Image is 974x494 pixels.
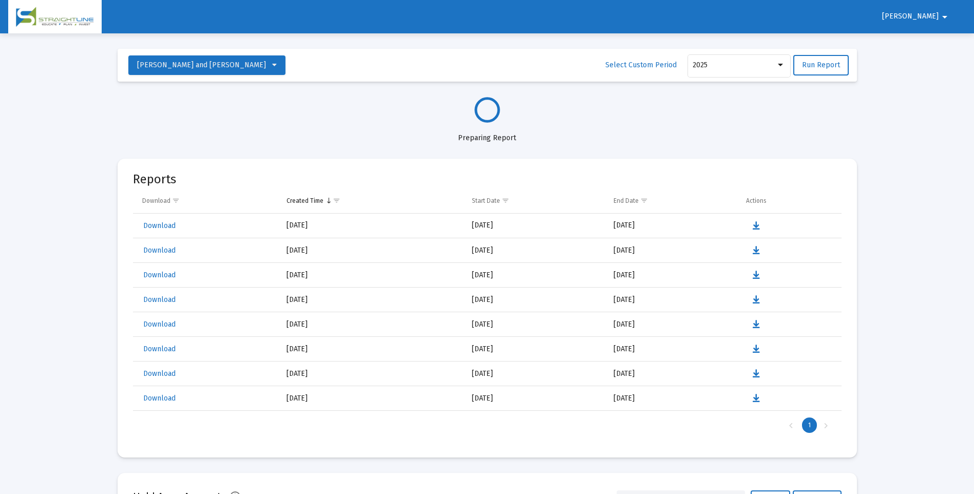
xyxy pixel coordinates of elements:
[465,288,606,312] td: [DATE]
[133,188,280,213] td: Column Download
[287,295,457,305] div: [DATE]
[287,197,323,205] div: Created Time
[133,188,842,440] div: Data grid
[465,214,606,238] td: [DATE]
[472,197,500,205] div: Start Date
[606,337,739,362] td: [DATE]
[606,312,739,337] td: [DATE]
[287,220,457,231] div: [DATE]
[465,238,606,263] td: [DATE]
[606,386,739,411] td: [DATE]
[614,197,639,205] div: End Date
[606,214,739,238] td: [DATE]
[882,12,939,21] span: [PERSON_NAME]
[133,411,842,440] div: Page Navigation
[287,245,457,256] div: [DATE]
[143,295,176,304] span: Download
[143,246,176,255] span: Download
[870,6,963,27] button: [PERSON_NAME]
[143,320,176,329] span: Download
[16,7,94,27] img: Dashboard
[137,61,266,69] span: [PERSON_NAME] and [PERSON_NAME]
[465,337,606,362] td: [DATE]
[939,7,951,27] mat-icon: arrow_drop_down
[817,417,834,433] div: Next Page
[287,369,457,379] div: [DATE]
[802,61,840,69] span: Run Report
[465,362,606,386] td: [DATE]
[693,61,708,69] span: 2025
[143,271,176,279] span: Download
[802,417,817,433] div: Page 1
[606,288,739,312] td: [DATE]
[143,394,176,403] span: Download
[606,188,739,213] td: Column End Date
[465,188,606,213] td: Column Start Date
[782,417,799,433] div: Previous Page
[333,197,340,204] span: Show filter options for column 'Created Time'
[640,197,648,204] span: Show filter options for column 'End Date'
[465,263,606,288] td: [DATE]
[118,123,857,143] div: Preparing Report
[287,319,457,330] div: [DATE]
[746,197,767,205] div: Actions
[793,55,849,75] button: Run Report
[465,386,606,411] td: [DATE]
[133,174,176,184] mat-card-title: Reports
[143,345,176,353] span: Download
[465,312,606,337] td: [DATE]
[606,238,739,263] td: [DATE]
[142,197,170,205] div: Download
[143,221,176,230] span: Download
[143,369,176,378] span: Download
[128,55,285,75] button: [PERSON_NAME] and [PERSON_NAME]
[172,197,180,204] span: Show filter options for column 'Download'
[287,393,457,404] div: [DATE]
[605,61,677,69] span: Select Custom Period
[502,197,509,204] span: Show filter options for column 'Start Date'
[606,362,739,386] td: [DATE]
[606,263,739,288] td: [DATE]
[739,188,842,213] td: Column Actions
[287,344,457,354] div: [DATE]
[279,188,465,213] td: Column Created Time
[287,270,457,280] div: [DATE]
